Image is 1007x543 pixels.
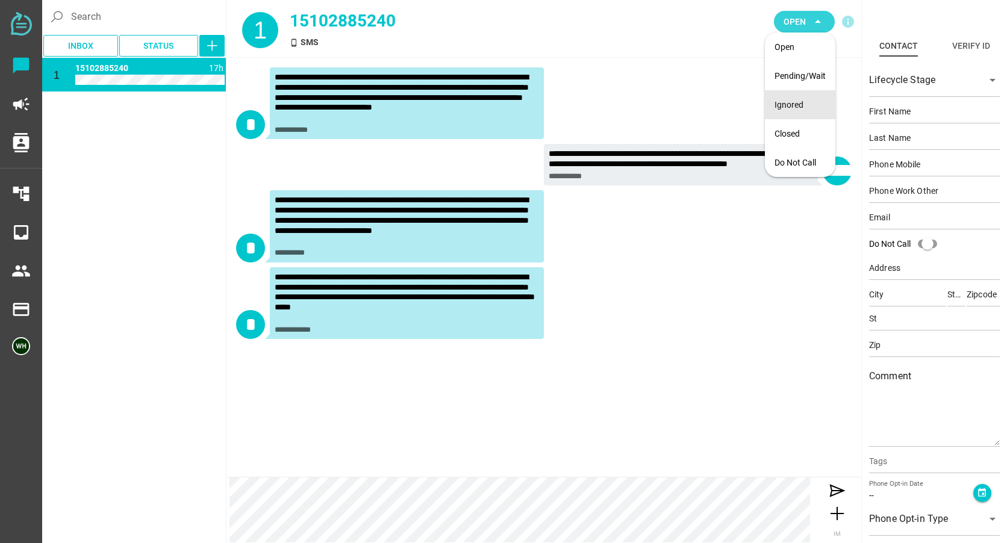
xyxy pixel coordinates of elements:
div: Verify ID [952,39,990,53]
div: Closed [775,129,826,139]
div: 15102885240 [290,8,584,34]
span: 1756091950 [209,63,223,73]
input: Last Name [869,126,1000,150]
input: Phone Work Other [869,179,1000,203]
input: Address [869,256,1000,280]
input: Email [869,205,1000,229]
i: info [841,14,855,29]
i: payment [11,300,31,319]
input: St [869,306,1000,330]
span: 15102885240 [75,63,128,73]
span: 1 [254,17,267,43]
img: svg+xml;base64,PD94bWwgdmVyc2lvbj0iMS4wIiBlbmNvZGluZz0iVVRGLTgiPz4KPHN2ZyB2ZXJzaW9uPSIxLjEiIHZpZX... [11,12,32,36]
span: Inbox [68,39,93,53]
textarea: Comment [869,375,1000,445]
div: Ignored [775,100,826,110]
input: Phone Mobile [869,152,1000,176]
i: account_tree [11,184,31,203]
span: Status [143,39,173,53]
span: 1 [54,69,60,81]
i: campaign [11,95,31,114]
img: 5edff51079ed9903661a2266-30.png [12,337,30,355]
button: Inbox [43,35,118,57]
div: Phone Opt-in Date [869,479,973,489]
i: event [977,488,987,498]
span: IM [834,530,841,537]
div: Do Not Call [869,232,944,256]
i: inbox [11,223,31,242]
div: Open [775,42,826,52]
div: Pending/Wait [775,71,826,81]
div: -- [869,489,973,502]
i: contacts [11,133,31,152]
input: Zip [869,333,1000,357]
i: people [11,261,31,281]
i: chat_bubble [11,56,31,75]
div: Contact [879,39,918,53]
i: SMS [290,39,298,47]
i: arrow_drop_down [985,73,1000,87]
div: Do Not Call [869,238,911,250]
span: Open [784,14,806,29]
input: Zipcode [967,282,1000,306]
input: First Name [869,99,1000,123]
i: arrow_drop_down [985,512,1000,526]
i: arrow_drop_down [811,14,825,29]
div: SMS [290,36,584,49]
button: Open [774,11,835,33]
input: State [947,282,965,306]
div: Do Not Call [775,158,826,168]
button: Status [119,35,199,57]
i: SMS [63,80,72,89]
input: City [869,282,946,306]
input: Tags [869,458,1000,472]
